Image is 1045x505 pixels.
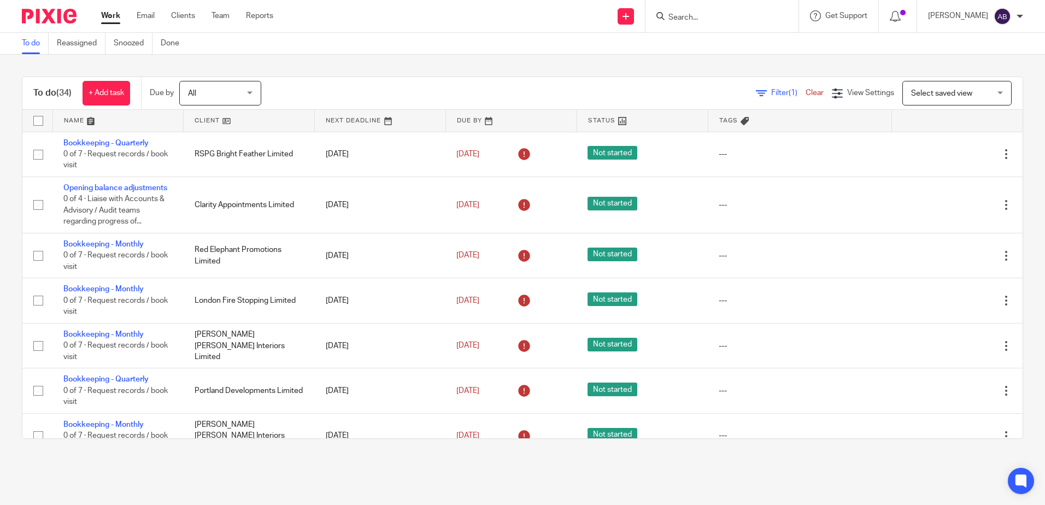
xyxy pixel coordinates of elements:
[63,184,167,192] a: Opening balance adjustments
[188,90,196,97] span: All
[588,338,637,351] span: Not started
[63,139,149,147] a: Bookkeeping - Quarterly
[928,10,988,21] p: [PERSON_NAME]
[456,432,479,439] span: [DATE]
[171,10,195,21] a: Clients
[994,8,1011,25] img: svg%3E
[588,248,637,261] span: Not started
[63,240,144,248] a: Bookkeeping - Monthly
[588,292,637,306] span: Not started
[63,196,165,226] span: 0 of 4 · Liaise with Accounts & Advisory / Audit teams regarding progress of...
[719,295,880,306] div: ---
[719,385,880,396] div: ---
[63,252,168,271] span: 0 of 7 · Request records / book visit
[137,10,155,21] a: Email
[456,387,479,395] span: [DATE]
[456,252,479,260] span: [DATE]
[315,177,446,233] td: [DATE]
[22,9,77,24] img: Pixie
[588,428,637,442] span: Not started
[456,150,479,158] span: [DATE]
[184,177,315,233] td: Clarity Appointments Limited
[212,10,230,21] a: Team
[719,430,880,441] div: ---
[63,150,168,169] span: 0 of 7 · Request records / book visit
[63,421,144,428] a: Bookkeeping - Monthly
[184,278,315,323] td: London Fire Stopping Limited
[246,10,273,21] a: Reports
[456,342,479,350] span: [DATE]
[789,89,797,97] span: (1)
[588,197,637,210] span: Not started
[57,33,105,54] a: Reassigned
[719,340,880,351] div: ---
[911,90,972,97] span: Select saved view
[63,375,149,383] a: Bookkeeping - Quarterly
[719,199,880,210] div: ---
[63,297,168,316] span: 0 of 7 · Request records / book visit
[56,89,72,97] span: (34)
[456,297,479,304] span: [DATE]
[114,33,152,54] a: Snoozed
[184,132,315,177] td: RSPG Bright Feather Limited
[315,132,446,177] td: [DATE]
[315,233,446,278] td: [DATE]
[22,33,49,54] a: To do
[184,413,315,458] td: [PERSON_NAME] [PERSON_NAME] Interiors Limited
[719,250,880,261] div: ---
[83,81,130,105] a: + Add task
[63,285,144,293] a: Bookkeeping - Monthly
[63,331,144,338] a: Bookkeeping - Monthly
[63,432,168,451] span: 0 of 7 · Request records / book visit
[667,13,766,23] input: Search
[315,368,446,413] td: [DATE]
[184,368,315,413] td: Portland Developments Limited
[184,233,315,278] td: Red Elephant Promotions Limited
[588,146,637,160] span: Not started
[33,87,72,99] h1: To do
[456,201,479,209] span: [DATE]
[588,383,637,396] span: Not started
[63,342,168,361] span: 0 of 7 · Request records / book visit
[719,149,880,160] div: ---
[825,12,867,20] span: Get Support
[847,89,894,97] span: View Settings
[63,387,168,406] span: 0 of 7 · Request records / book visit
[184,323,315,368] td: [PERSON_NAME] [PERSON_NAME] Interiors Limited
[315,413,446,458] td: [DATE]
[771,89,806,97] span: Filter
[315,278,446,323] td: [DATE]
[161,33,187,54] a: Done
[315,323,446,368] td: [DATE]
[806,89,824,97] a: Clear
[719,118,738,124] span: Tags
[150,87,174,98] p: Due by
[101,10,120,21] a: Work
